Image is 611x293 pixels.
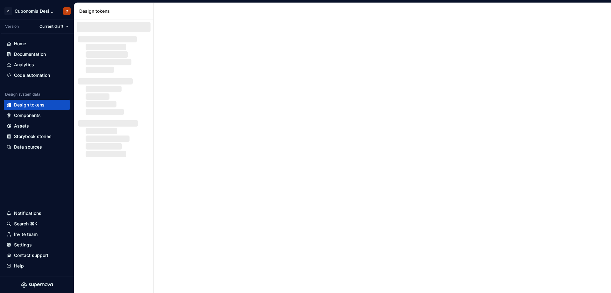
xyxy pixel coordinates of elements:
[4,39,70,49] a: Home
[4,240,70,250] a: Settings
[4,110,70,121] a: Components
[4,7,12,15] div: C
[5,24,19,29] div: Version
[14,62,34,68] div: Analytics
[37,22,71,31] button: Current draft
[5,92,40,97] div: Design system data
[14,112,41,119] div: Components
[14,252,48,259] div: Contact support
[4,49,70,59] a: Documentation
[14,263,24,269] div: Help
[15,8,55,14] div: Cuponomia Design System
[14,123,29,129] div: Assets
[21,282,53,288] svg: Supernova Logo
[14,231,38,238] div: Invite team
[4,121,70,131] a: Assets
[4,250,70,260] button: Contact support
[14,210,41,216] div: Notifications
[39,24,63,29] span: Current draft
[4,131,70,142] a: Storybook stories
[4,261,70,271] button: Help
[14,133,52,140] div: Storybook stories
[79,8,151,14] div: Design tokens
[4,60,70,70] a: Analytics
[4,142,70,152] a: Data sources
[14,40,26,47] div: Home
[1,4,73,18] button: CCuponomia Design SystemC
[14,72,50,78] div: Code automation
[14,144,42,150] div: Data sources
[14,51,46,57] div: Documentation
[4,229,70,239] a: Invite team
[4,70,70,80] a: Code automation
[14,242,32,248] div: Settings
[4,219,70,229] button: Search ⌘K
[4,208,70,218] button: Notifications
[14,221,38,227] div: Search ⌘K
[66,9,68,14] div: C
[14,102,45,108] div: Design tokens
[4,100,70,110] a: Design tokens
